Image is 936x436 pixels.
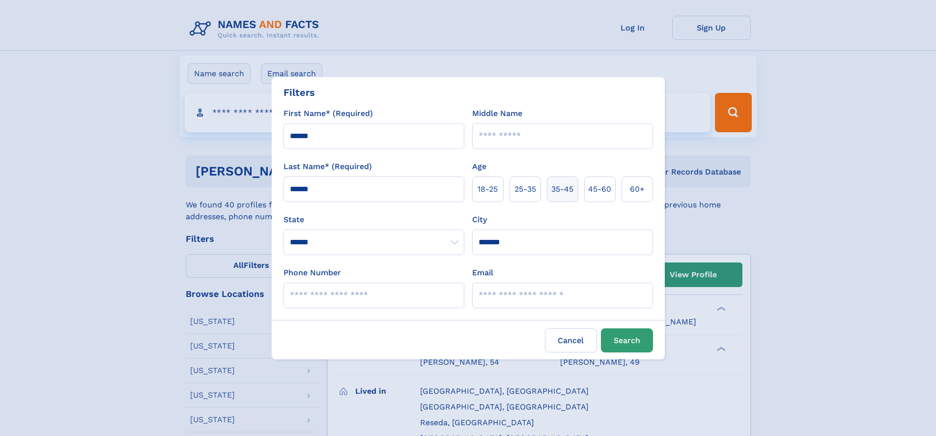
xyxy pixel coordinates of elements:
span: 45‑60 [588,183,611,195]
span: 25‑35 [514,183,536,195]
label: Cancel [545,328,597,352]
label: Middle Name [472,108,522,119]
button: Search [601,328,653,352]
span: 18‑25 [478,183,498,195]
label: First Name* (Required) [284,108,373,119]
label: Age [472,161,486,173]
label: Phone Number [284,267,341,279]
div: Filters [284,85,315,100]
label: State [284,214,464,226]
label: City [472,214,487,226]
label: Email [472,267,493,279]
label: Last Name* (Required) [284,161,372,173]
span: 60+ [630,183,645,195]
span: 35‑45 [551,183,573,195]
